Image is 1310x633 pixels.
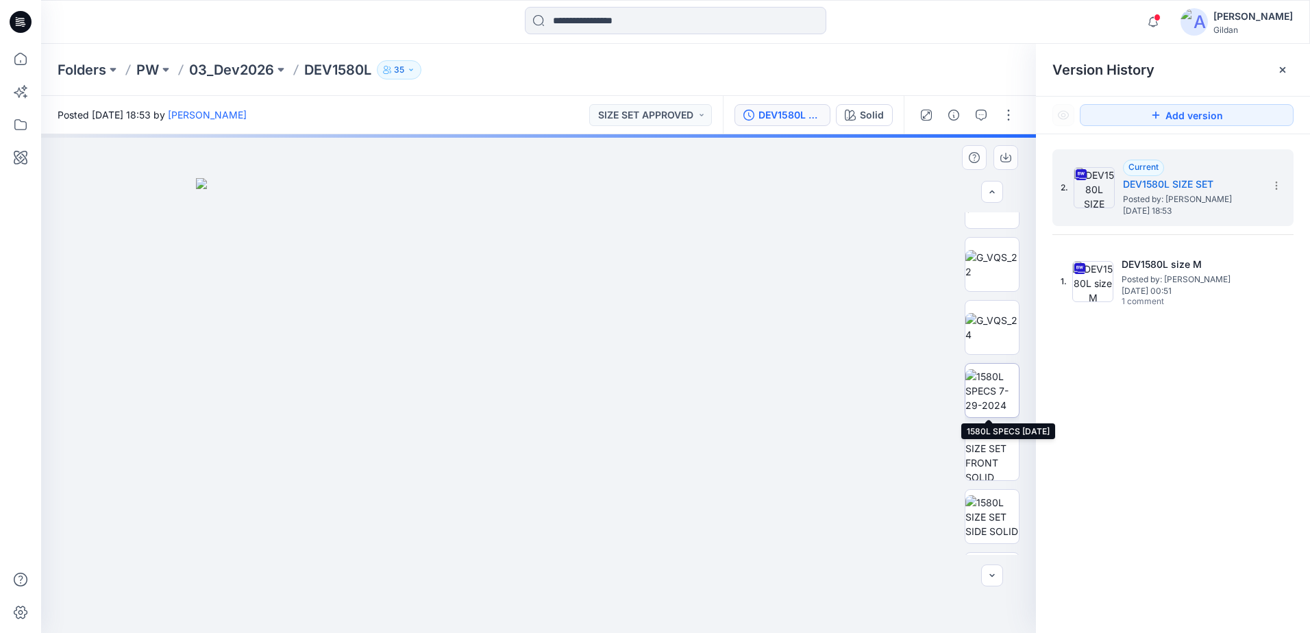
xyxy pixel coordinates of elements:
[1123,206,1260,216] span: [DATE] 18:53
[377,60,421,79] button: 35
[196,178,881,633] img: eyJhbGciOiJIUzI1NiIsImtpZCI6IjAiLCJzbHQiOiJzZXMiLCJ0eXAiOiJKV1QifQ.eyJkYXRhIjp7InR5cGUiOiJzdG9yYW...
[1123,176,1260,193] h5: DEV1580L SIZE SET
[1080,104,1294,126] button: Add version
[1052,62,1154,78] span: Version History
[189,60,274,79] a: 03_Dev2026
[1181,8,1208,36] img: avatar
[168,109,247,121] a: [PERSON_NAME]
[58,60,106,79] a: Folders
[1122,286,1259,296] span: [DATE] 00:51
[1072,261,1113,302] img: DEV1580L size M
[836,104,893,126] button: Solid
[394,62,404,77] p: 35
[1122,297,1218,308] span: 1 comment
[1061,275,1067,288] span: 1.
[58,108,247,122] span: Posted [DATE] 18:53 by
[965,427,1019,480] img: 1580L SIZE SET FRONT SOLID
[965,313,1019,342] img: G_VQS_24
[1061,182,1068,194] span: 2.
[758,108,821,123] div: DEV1580L SIZE SET
[1122,273,1259,286] span: Posted by: Sara Hernandez
[965,369,1019,412] img: 1580L SPECS 7-29-2024
[136,60,159,79] a: PW
[1122,256,1259,273] h5: DEV1580L size M
[1213,8,1293,25] div: [PERSON_NAME]
[943,104,965,126] button: Details
[1123,193,1260,206] span: Posted by: Sara Hernandez
[1128,162,1159,172] span: Current
[965,495,1019,538] img: 1580L SIZE SET SIDE SOLID
[734,104,830,126] button: DEV1580L SIZE SET
[1052,104,1074,126] button: Show Hidden Versions
[860,108,884,123] div: Solid
[1074,167,1115,208] img: DEV1580L SIZE SET
[1213,25,1293,35] div: Gildan
[1277,64,1288,75] button: Close
[304,60,371,79] p: DEV1580L
[965,250,1019,279] img: G_VQS_22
